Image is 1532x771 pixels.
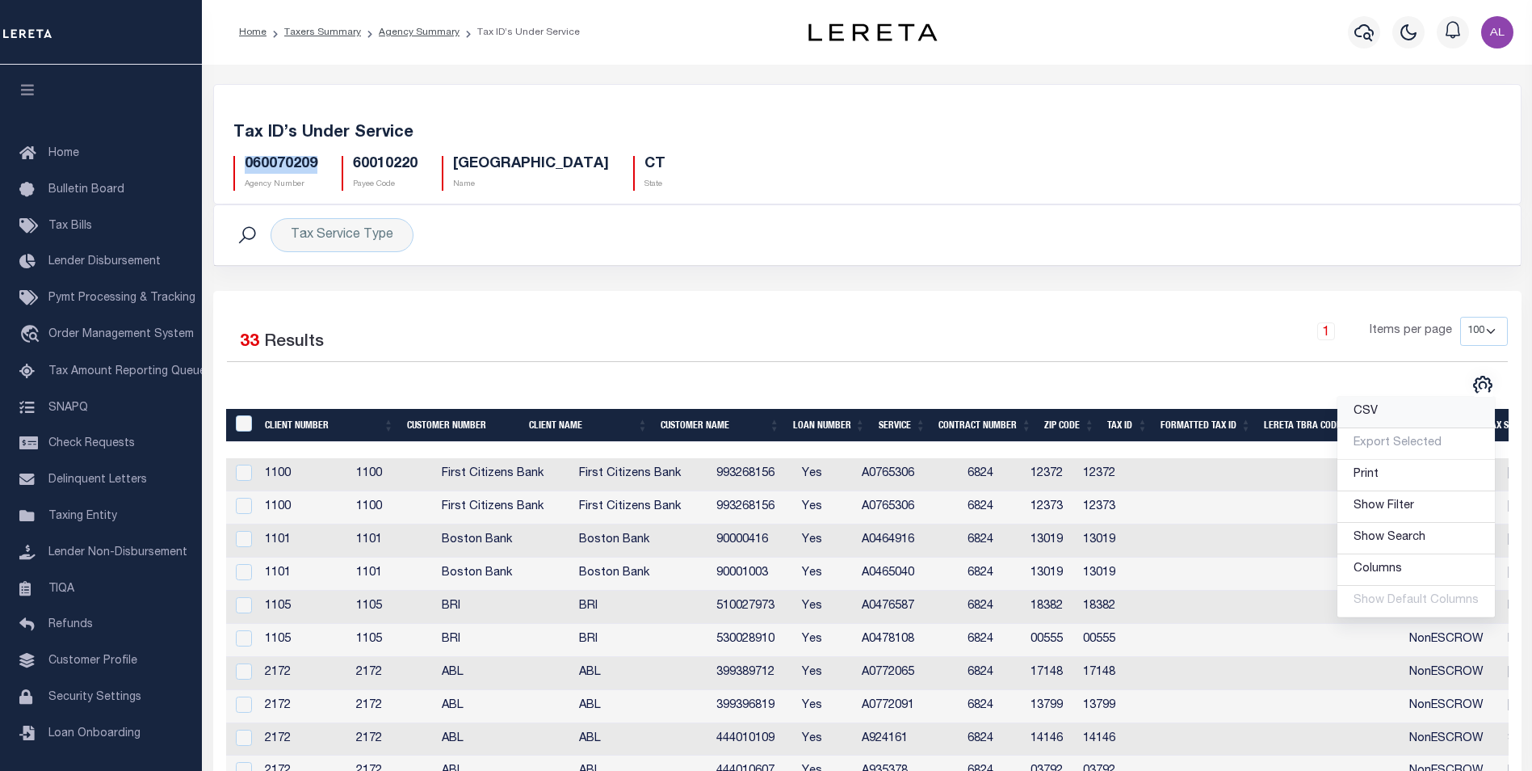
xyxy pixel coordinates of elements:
[644,156,665,174] h5: CT
[435,558,573,591] td: Boston Bank
[1354,406,1378,417] span: CSV
[855,657,961,690] td: A0772065
[1337,460,1495,491] a: Print
[1403,723,1501,756] td: NonESCROW
[350,690,435,723] td: 2172
[795,690,855,723] td: Yes
[1317,322,1335,340] a: 1
[855,558,961,591] td: A0465040
[573,624,710,657] td: BRI
[435,690,573,723] td: ABL
[48,329,194,340] span: Order Management System
[1024,624,1077,657] td: 00555
[1077,458,1180,491] td: 12372
[573,491,710,525] td: First Citizens Bank
[787,409,872,442] th: Loan Number: activate to sort column ascending
[258,690,350,723] td: 2172
[961,558,1024,591] td: 6824
[48,293,195,304] span: Pymt Processing & Tracking
[795,458,855,491] td: Yes
[795,657,855,690] td: Yes
[855,624,961,657] td: A0478108
[795,723,855,756] td: Yes
[401,409,523,442] th: Customer Number
[233,124,1501,143] h5: Tax ID’s Under Service
[795,558,855,591] td: Yes
[710,458,795,491] td: 993268156
[573,591,710,624] td: BRI
[48,728,141,739] span: Loan Onboarding
[1481,16,1513,48] img: svg+xml;base64,PHN2ZyB4bWxucz0iaHR0cDovL3d3dy53My5vcmcvMjAwMC9zdmciIHBvaW50ZXItZXZlbnRzPSJub25lIi...
[795,624,855,657] td: Yes
[284,27,361,37] a: Taxers Summary
[573,657,710,690] td: ABL
[573,525,710,558] td: Boston Bank
[1354,563,1402,575] span: Columns
[1038,409,1101,442] th: Zip Code: activate to sort column ascending
[435,458,573,491] td: First Citizens Bank
[710,525,795,558] td: 90000416
[350,458,435,491] td: 1100
[1257,409,1362,442] th: LERETA TBRA Code: activate to sort column ascending
[1154,409,1257,442] th: Formatted Tax ID: activate to sort column ascending
[961,690,1024,723] td: 6824
[1077,491,1180,525] td: 12373
[350,525,435,558] td: 1101
[855,458,961,491] td: A0765306
[795,591,855,624] td: Yes
[1077,558,1180,591] td: 13019
[1024,458,1077,491] td: 12372
[1354,532,1425,543] span: Show Search
[48,655,137,667] span: Customer Profile
[961,624,1024,657] td: 6824
[961,458,1024,491] td: 6824
[710,657,795,690] td: 399389712
[48,366,206,377] span: Tax Amount Reporting Queue
[258,409,400,442] th: Client Number: activate to sort column ascending
[523,409,654,442] th: Client Name: activate to sort column ascending
[258,657,350,690] td: 2172
[1337,491,1495,523] a: Show Filter
[1024,525,1077,558] td: 13019
[961,657,1024,690] td: 6824
[48,547,187,558] span: Lender Non-Disbursement
[350,624,435,657] td: 1105
[1077,690,1180,723] td: 13799
[48,256,161,268] span: Lender Disbursement
[379,27,460,37] a: Agency Summary
[460,25,580,40] li: Tax ID’s Under Service
[855,525,961,558] td: A0464916
[350,491,435,525] td: 1100
[48,221,92,232] span: Tax Bills
[1337,523,1495,554] a: Show Search
[240,334,259,351] span: 33
[258,558,350,591] td: 1101
[710,591,795,624] td: 510027973
[1024,491,1077,525] td: 12373
[48,692,141,703] span: Security Settings
[855,690,961,723] td: A0772091
[48,438,135,449] span: Check Requests
[350,657,435,690] td: 2172
[435,591,573,624] td: BRI
[961,491,1024,525] td: 6824
[1077,657,1180,690] td: 17148
[1354,469,1379,480] span: Print
[855,491,961,525] td: A0765306
[644,179,665,191] p: State
[245,156,317,174] h5: 060070209
[48,583,74,594] span: TIQA
[19,325,45,346] i: travel_explore
[654,409,786,442] th: Customer Name: activate to sort column ascending
[1370,322,1452,340] span: Items per page
[435,491,573,525] td: First Citizens Bank
[48,402,88,413] span: SNAPQ
[855,723,961,756] td: A924161
[258,491,350,525] td: 1100
[1403,690,1501,723] td: NonESCROW
[932,409,1038,442] th: Contract Number: activate to sort column ascending
[435,525,573,558] td: Boston Bank
[1101,409,1154,442] th: Tax ID: activate to sort column ascending
[961,591,1024,624] td: 6824
[453,179,609,191] p: Name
